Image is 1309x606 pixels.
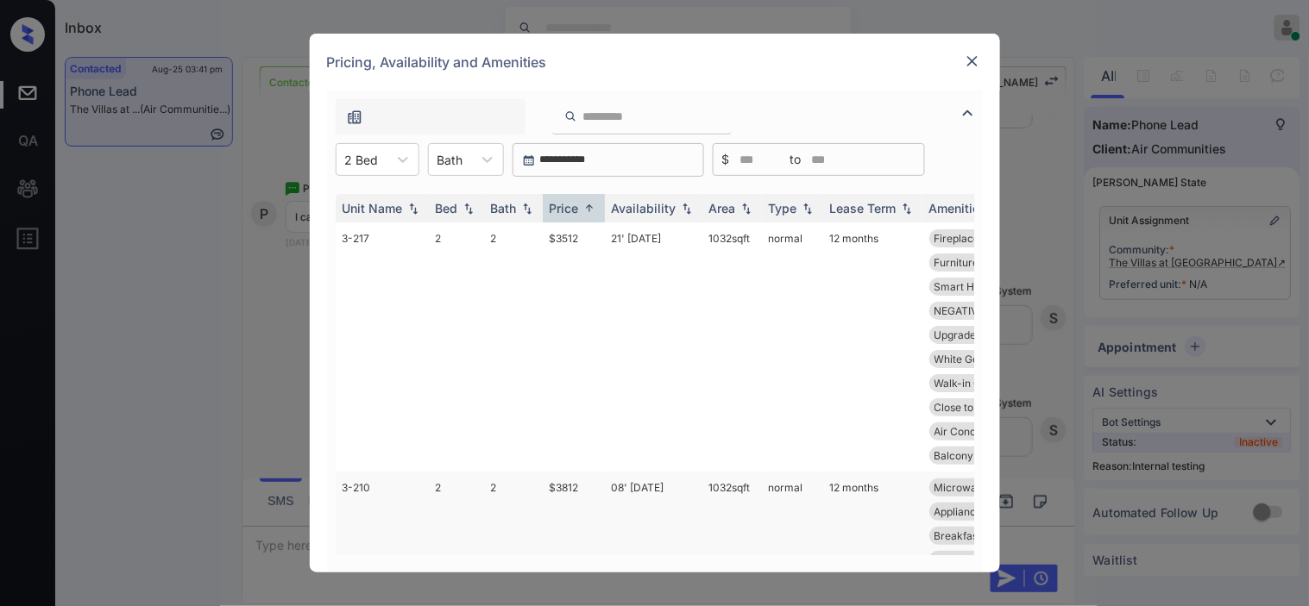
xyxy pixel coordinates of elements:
div: Bath [491,201,517,216]
td: 3-217 [336,222,429,472]
img: sorting [581,202,598,215]
span: Smart Home Door... [935,280,1030,293]
td: $3512 [543,222,605,472]
img: icon-zuma [564,109,577,124]
span: Walk-in Closets [935,377,1010,390]
div: Amenities [929,201,987,216]
span: White Ge Applia... [935,353,1020,365]
span: Breakfast Bar/n... [935,529,1019,542]
img: close [964,53,981,70]
img: sorting [405,203,422,215]
span: Upgraded Granit... [935,328,1023,341]
span: Furniture Renta... [935,256,1018,269]
span: Microwave [935,481,990,494]
img: sorting [799,203,816,215]
img: sorting [898,203,916,215]
span: to [790,150,802,169]
span: Fireplace [935,553,980,566]
td: normal [762,222,823,472]
img: sorting [460,203,477,215]
span: Fireplace [935,232,980,245]
span: $ [722,150,730,169]
img: sorting [738,203,755,215]
td: 12 months [823,222,922,472]
td: 21' [DATE] [605,222,702,472]
div: Price [550,201,579,216]
img: icon-zuma [346,109,363,126]
td: 2 [484,222,543,472]
div: Area [709,201,736,216]
td: 2 [429,222,484,472]
div: Pricing, Availability and Amenities [310,34,1000,91]
div: Bed [436,201,458,216]
div: Availability [612,201,677,216]
img: icon-zuma [958,103,979,123]
img: sorting [678,203,695,215]
span: Close to Amenit... [935,401,1019,414]
div: Type [769,201,797,216]
span: Balcony Private [935,449,1012,462]
span: NEGATIVE View [935,304,1011,317]
span: Air Conditioner [935,425,1008,438]
td: 1032 sqft [702,222,762,472]
span: Appliances Stai... [935,505,1017,518]
div: Unit Name [343,201,403,216]
img: sorting [519,203,536,215]
div: Lease Term [830,201,897,216]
